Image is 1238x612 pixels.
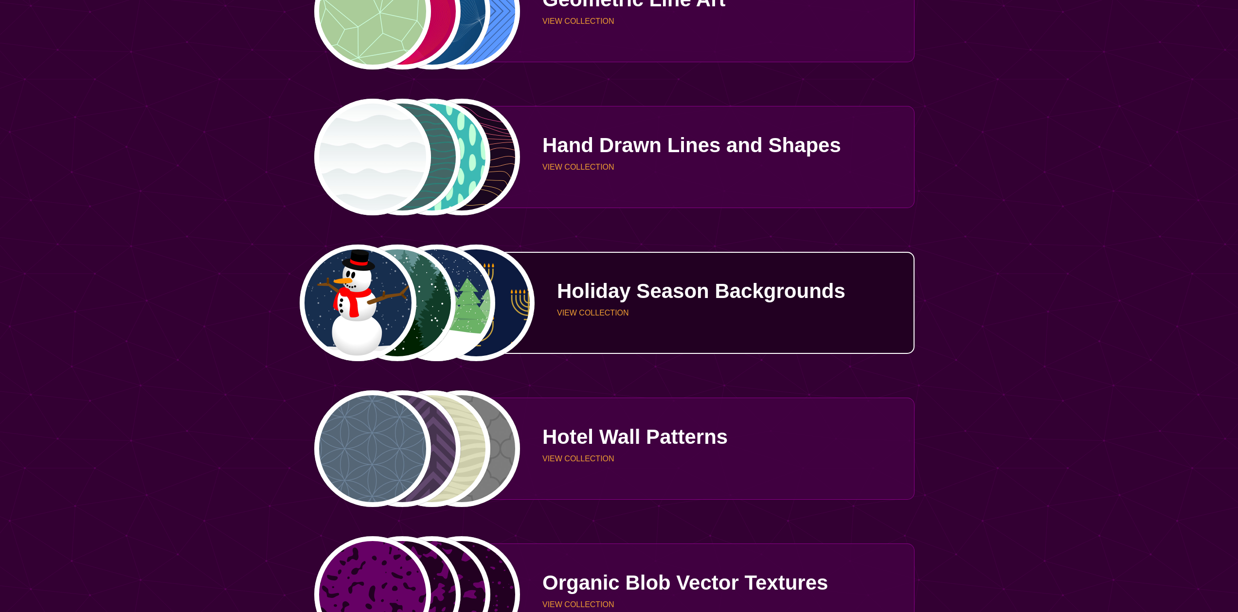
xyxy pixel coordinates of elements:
p: VIEW COLLECTION [542,17,893,25]
p: Organic Blob Vector Textures [542,573,893,593]
a: intersecting outlined circles formation patternpurple alternating and interlocking chevron patter... [316,398,915,500]
a: white subtle wave backgroundrows of squiggly linesgreen dabs and dots in gridyellow to pink lines... [316,106,915,208]
p: VIEW COLLECTION [542,601,893,609]
a: vector art snowman with black hat, branch arms, and carrot nosevector forest trees fading into sn... [316,252,915,354]
p: VIEW COLLECTION [542,163,893,171]
p: VIEW COLLECTION [542,455,893,463]
p: VIEW COLLECTION [557,309,907,317]
p: Hotel Wall Patterns [542,427,893,447]
p: Holiday Season Backgrounds [557,281,907,301]
p: Hand Drawn Lines and Shapes [542,135,893,156]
